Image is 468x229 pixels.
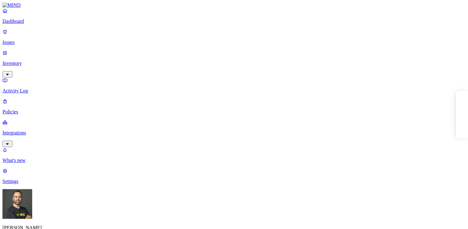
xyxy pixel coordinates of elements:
[2,189,32,219] img: Tom Mayblum
[2,78,466,94] a: Activity Log
[2,50,466,77] a: Inventory
[2,120,466,146] a: Integrations
[2,19,466,24] p: Dashboard
[2,130,466,136] p: Integrations
[2,179,466,184] p: Settings
[2,99,466,115] a: Policies
[2,147,466,163] a: What's new
[2,168,466,184] a: Settings
[2,61,466,66] p: Inventory
[2,2,466,8] a: MIND
[2,29,466,45] a: Issues
[2,109,466,115] p: Policies
[2,8,466,24] a: Dashboard
[2,158,466,163] p: What's new
[2,88,466,94] p: Activity Log
[2,2,21,8] img: MIND
[2,40,466,45] p: Issues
